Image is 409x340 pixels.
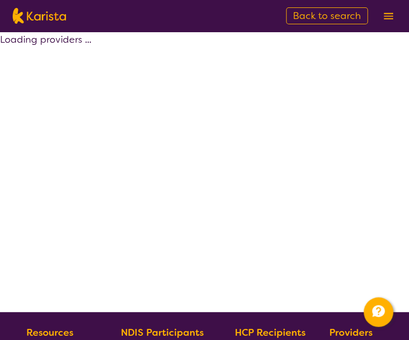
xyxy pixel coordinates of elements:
b: Resources [26,326,73,339]
img: menu [384,13,393,20]
button: Channel Menu [364,297,393,327]
img: Karista logo [13,8,66,24]
b: NDIS Participants [121,326,204,339]
b: HCP Recipients [235,326,306,339]
a: Back to search [286,7,368,24]
b: Providers [329,326,373,339]
span: Back to search [293,10,361,22]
